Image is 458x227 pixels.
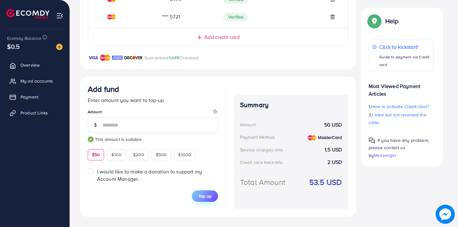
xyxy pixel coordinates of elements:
p: Enter amount you want to top-up [88,96,218,104]
div: Credit card fee [240,159,285,165]
img: brand [124,54,143,62]
img: brand [100,54,110,62]
small: This amount is suitable [88,136,218,143]
div: Amount [240,121,256,128]
p: 2. [369,111,434,126]
img: credit [308,135,316,140]
p: Most Viewed Payment Articles [369,77,434,98]
span: Add credit card [204,33,239,41]
a: My ad accounts [5,75,65,87]
span: $0.5 [7,42,20,51]
strong: 50 USD [324,121,342,128]
p: Click to kickstart! [379,43,430,51]
img: brand [88,54,98,62]
img: logo [6,9,49,19]
strong: 1.5 USD [325,146,342,153]
span: Ecomdy Balance [7,35,41,41]
img: Popup guide [369,137,375,144]
span: If you have any problem, please contact us by [369,137,429,158]
span: $200 [133,151,144,158]
span: How to activate Credit card? [371,103,429,110]
p: Help [385,17,399,25]
span: $50 [92,151,100,158]
p: 1. [369,103,434,110]
div: Total Amount [240,177,285,188]
img: brand [112,54,123,62]
img: credit [107,14,116,19]
span: Messenger [374,152,396,158]
span: Overview [20,62,40,68]
span: SAFE [169,55,180,61]
a: Overview [5,59,65,71]
img: guide [88,136,94,142]
button: Top up [192,190,218,202]
span: $500 [156,151,167,158]
span: I would like to make a donation to support my Account Manager. [97,168,202,182]
a: Product Links [5,106,65,119]
span: Top up [198,193,212,199]
span: My ad accounts [20,78,53,84]
legend: Amount [88,109,218,117]
div: Service charge [240,147,285,153]
a: Payment [5,91,65,103]
h4: Summary [240,101,342,109]
span: Payment [20,94,38,100]
strong: 53.5 USD [309,177,342,188]
img: image [56,44,63,50]
span: $1000 [178,151,191,158]
div: Payment Method [240,134,274,140]
strong: MasterCard [318,134,342,141]
span: I tried but not received the code. [369,112,426,126]
img: menu [56,12,64,19]
p: Guaranteed Checkout [144,54,199,62]
span: Verified [223,13,249,21]
img: Popup guide [369,15,380,27]
small: (3.00%) [271,148,283,153]
svg: circle [96,14,102,20]
h3: Add fund [88,84,119,94]
img: image [436,205,455,224]
span: Product Links [20,110,48,116]
strong: 2 USD [327,158,342,166]
p: Guide to payment via Credit card [379,53,430,69]
span: $100 [111,151,122,158]
small: (4.00%) [270,160,282,165]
